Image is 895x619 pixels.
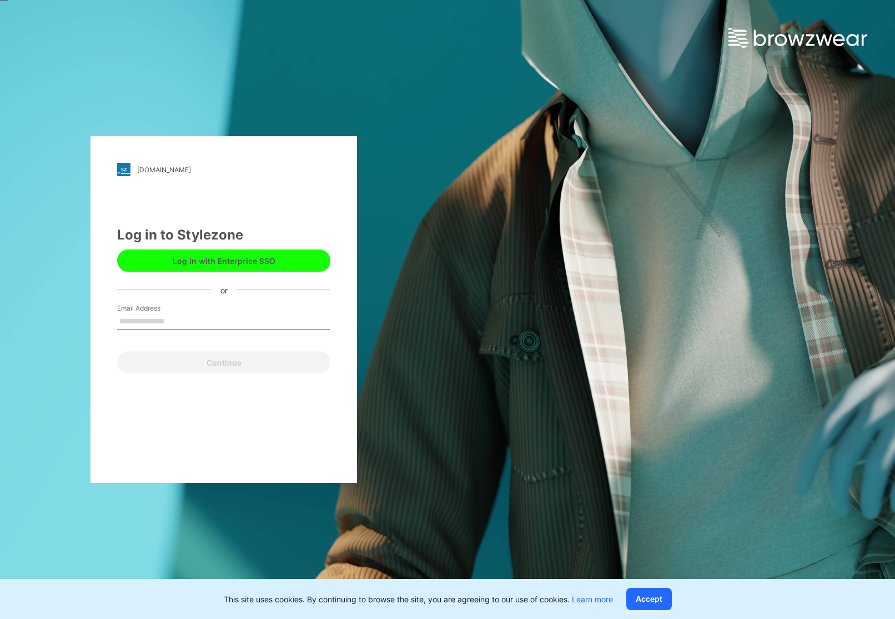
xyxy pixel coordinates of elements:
div: [DOMAIN_NAME] [137,166,191,174]
button: Accept [626,588,672,610]
img: browzwear-logo.e42bd6dac1945053ebaf764b6aa21510.svg [728,28,867,48]
p: This site uses cookies. By continuing to browse the site, you are agreeing to our use of cookies. [224,593,613,605]
label: Email Address [117,303,195,313]
button: Log in with Enterprise SSO [117,249,330,272]
a: Learn more [572,595,613,604]
img: stylezone-logo.562084cfcfab977791bfbf7441f1a819.svg [117,163,130,176]
div: or [212,284,237,296]
a: [DOMAIN_NAME] [117,163,330,176]
div: Log in to Stylezone [117,225,330,245]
